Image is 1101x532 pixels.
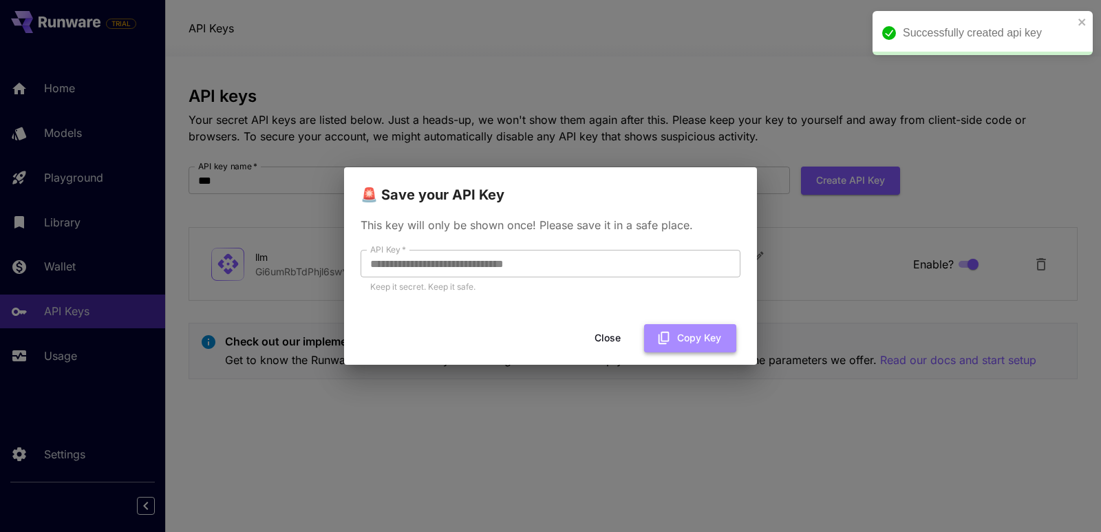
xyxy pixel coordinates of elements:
[644,324,736,352] button: Copy Key
[370,280,731,294] p: Keep it secret. Keep it safe.
[370,244,406,255] label: API Key
[344,167,757,206] h2: 🚨 Save your API Key
[577,324,639,352] button: Close
[1078,17,1087,28] button: close
[361,217,740,233] p: This key will only be shown once! Please save it in a safe place.
[903,25,1073,41] div: Successfully created api key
